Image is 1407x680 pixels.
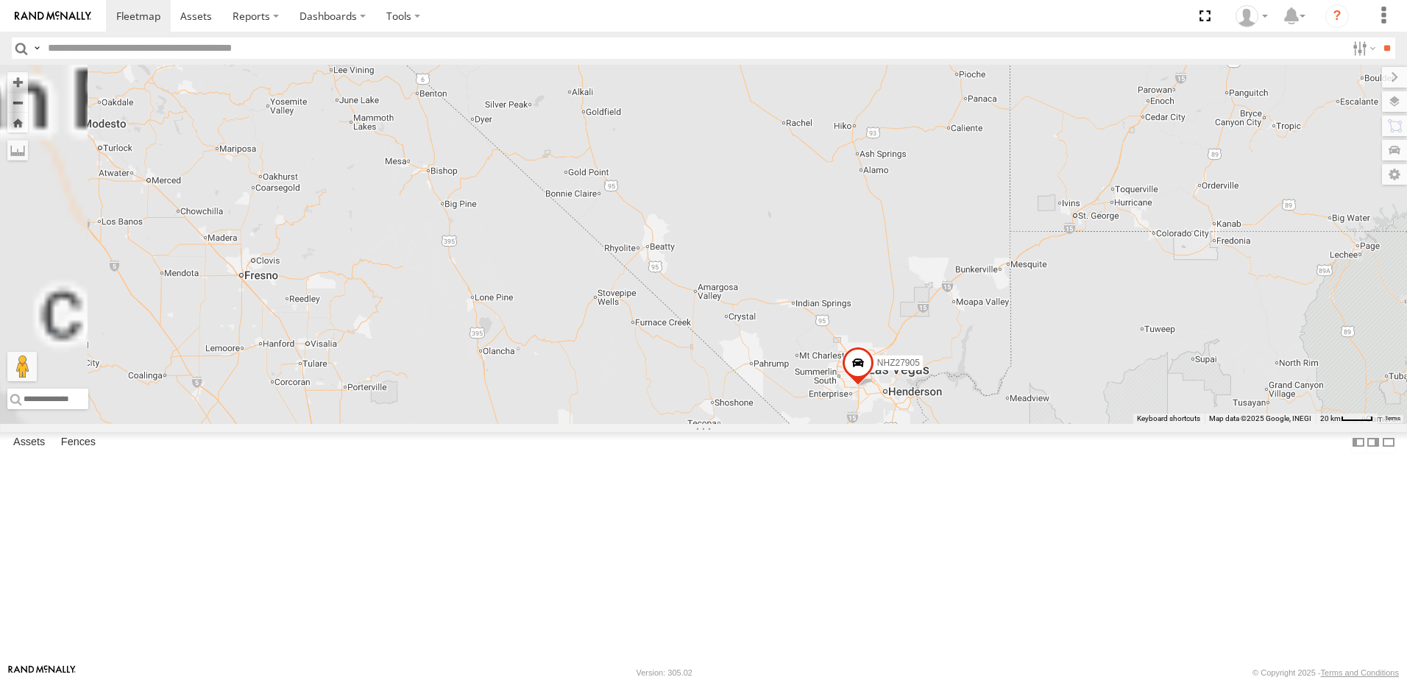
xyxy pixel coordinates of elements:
a: Terms and Conditions [1321,668,1399,677]
div: Version: 305.02 [637,668,692,677]
button: Zoom out [7,92,28,113]
div: © Copyright 2025 - [1252,668,1399,677]
span: 20 km [1320,414,1341,422]
label: Search Filter Options [1347,38,1378,59]
button: Drag Pegman onto the map to open Street View [7,352,37,381]
label: Map Settings [1382,164,1407,185]
label: Search Query [31,38,43,59]
label: Hide Summary Table [1381,432,1396,453]
img: rand-logo.svg [15,11,91,21]
label: Assets [6,432,52,453]
span: Map data ©2025 Google, INEGI [1209,414,1311,422]
label: Dock Summary Table to the Right [1366,432,1381,453]
button: Map Scale: 20 km per 40 pixels [1316,414,1378,424]
i: ? [1325,4,1349,28]
button: Zoom in [7,72,28,92]
label: Fences [54,432,103,453]
a: Visit our Website [8,665,76,680]
button: Zoom Home [7,113,28,132]
span: NHZ27905 [877,358,920,369]
button: Keyboard shortcuts [1137,414,1200,424]
label: Dock Summary Table to the Left [1351,432,1366,453]
a: Terms [1385,416,1400,422]
div: Zulema McIntosch [1230,5,1273,27]
label: Measure [7,140,28,160]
